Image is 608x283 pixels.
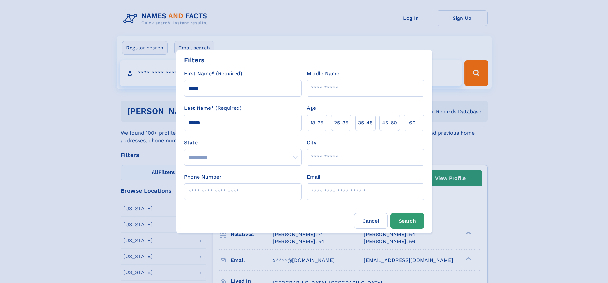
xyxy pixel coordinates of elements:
span: 18‑25 [310,119,323,127]
span: 35‑45 [358,119,372,127]
label: Cancel [354,213,388,229]
label: Email [307,173,320,181]
button: Search [390,213,424,229]
span: 60+ [409,119,419,127]
div: Filters [184,55,205,65]
span: 45‑60 [382,119,397,127]
label: First Name* (Required) [184,70,242,78]
label: Age [307,104,316,112]
label: Middle Name [307,70,339,78]
label: Phone Number [184,173,221,181]
label: State [184,139,302,146]
label: City [307,139,316,146]
span: 25‑35 [334,119,348,127]
label: Last Name* (Required) [184,104,242,112]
